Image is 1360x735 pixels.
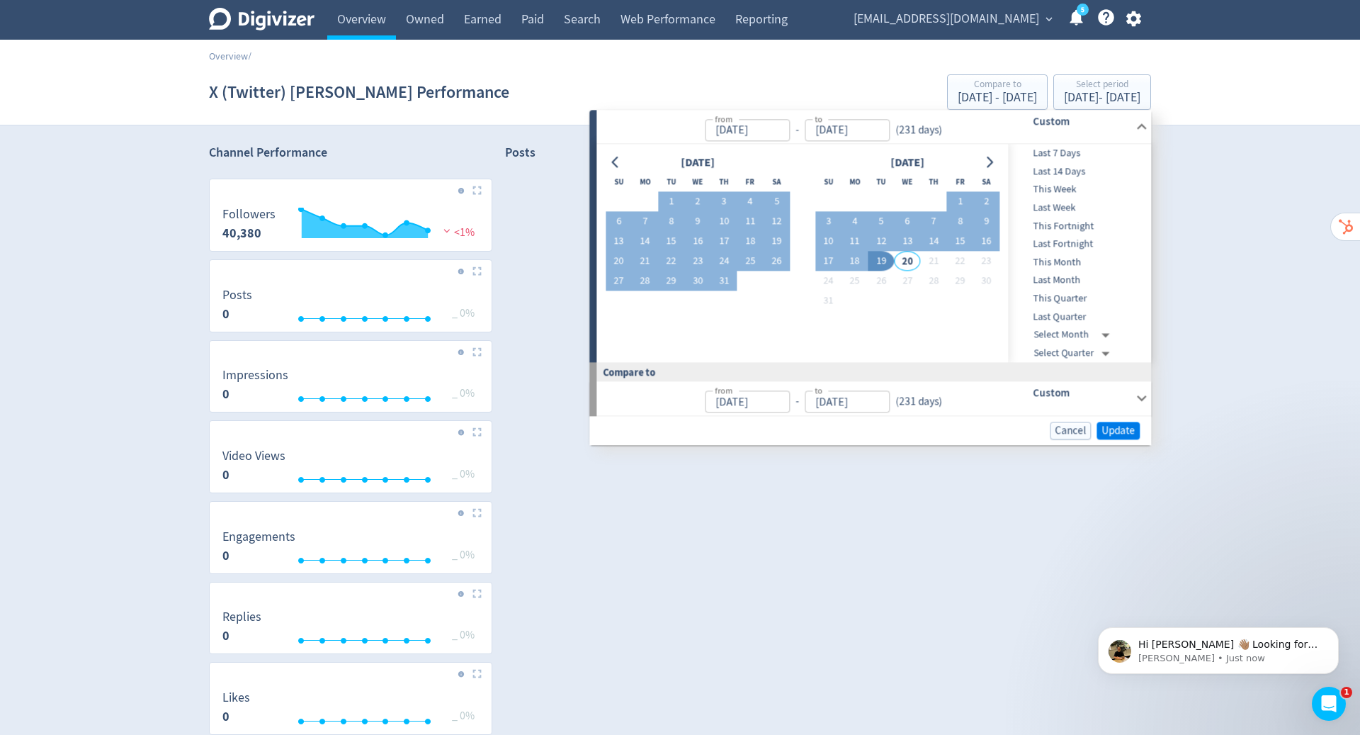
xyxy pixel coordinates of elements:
button: 13 [894,232,920,252]
strong: 0 [222,627,229,644]
div: Last 7 Days [1009,145,1149,163]
span: _ 0% [452,386,475,400]
dt: Video Views [222,448,285,464]
span: Last Month [1009,273,1149,288]
span: This Fortnight [1009,218,1149,234]
th: Tuesday [868,172,894,192]
dt: Followers [222,206,276,223]
img: Placeholder [472,427,482,437]
button: 2 [973,192,999,212]
button: 27 [894,271,920,291]
button: 12 [764,212,790,232]
span: Cancel [1055,425,1086,436]
th: Monday [632,172,658,192]
iframe: Intercom notifications message [1077,597,1360,697]
div: from-to(231 days)Custom [596,110,1151,144]
div: [DATE] - [DATE] [958,91,1037,104]
div: Select Month [1034,326,1116,344]
th: Wednesday [894,172,920,192]
a: 5 [1077,4,1089,16]
button: Go to next month [979,152,999,172]
span: _ 0% [452,548,475,562]
dt: Likes [222,690,250,706]
div: Compare to [958,79,1037,91]
button: 16 [684,232,710,252]
th: Thursday [921,172,947,192]
button: Go to previous month [606,152,626,172]
img: Placeholder [472,669,482,678]
button: 23 [684,252,710,271]
th: Friday [947,172,973,192]
strong: 0 [222,386,229,403]
span: Last 7 Days [1009,146,1149,162]
button: 20 [606,252,632,271]
button: 25 [737,252,764,271]
div: Last Month [1009,271,1149,290]
div: Compare to [589,362,1151,381]
strong: 40,380 [222,225,261,242]
svg: Followers 40,380 [215,208,486,245]
button: 12 [868,232,894,252]
span: 1 [1341,687,1352,698]
label: from [715,113,732,125]
h1: X (Twitter) [PERSON_NAME] Performance [209,69,509,115]
button: 8 [658,212,684,232]
dt: Impressions [222,367,288,383]
span: Last Week [1009,200,1149,215]
th: Saturday [764,172,790,192]
th: Wednesday [684,172,710,192]
a: Overview [209,50,248,62]
span: expand_more [1043,13,1055,26]
span: Last Fortnight [1009,237,1149,252]
img: Placeholder [472,347,482,357]
div: Select period [1064,79,1140,91]
span: _ 0% [452,628,475,642]
img: Placeholder [472,266,482,276]
span: This Quarter [1009,291,1149,306]
button: 16 [973,232,999,252]
nav: presets [1009,145,1149,363]
button: 30 [684,271,710,291]
button: 18 [737,232,764,252]
button: 19 [764,232,790,252]
button: 21 [921,252,947,271]
button: 23 [973,252,999,271]
strong: 0 [222,547,229,564]
div: Last Week [1009,198,1149,217]
img: Placeholder [472,186,482,195]
button: 11 [737,212,764,232]
svg: Video Views 0 [215,449,486,487]
button: 4 [737,192,764,212]
div: This Quarter [1009,289,1149,308]
svg: Replies 0 [215,610,486,648]
div: Last Fortnight [1009,235,1149,254]
button: 29 [658,271,684,291]
div: [DATE] [886,153,929,172]
button: 14 [921,232,947,252]
th: Sunday [815,172,841,192]
strong: 0 [222,305,229,322]
button: 31 [815,291,841,311]
h6: Custom [1033,113,1130,130]
span: / [248,50,251,62]
th: Sunday [606,172,632,192]
div: Last Quarter [1009,308,1149,326]
div: This Fortnight [1009,217,1149,235]
button: 1 [658,192,684,212]
button: 15 [947,232,973,252]
button: 22 [947,252,973,271]
button: 13 [606,232,632,252]
button: Select period[DATE]- [DATE] [1053,74,1151,110]
div: This Week [1009,181,1149,199]
th: Saturday [973,172,999,192]
button: 8 [947,212,973,232]
button: 22 [658,252,684,271]
dt: Replies [222,609,261,625]
label: to [815,113,822,125]
button: 5 [868,212,894,232]
div: - [790,122,805,138]
div: Select Quarter [1034,344,1116,362]
div: - [790,393,805,410]
iframe: Intercom live chat [1312,687,1346,721]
